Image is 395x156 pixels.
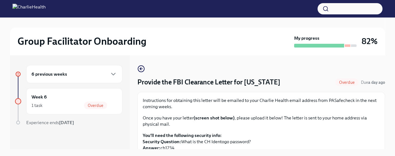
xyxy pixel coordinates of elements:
h6: 6 previous weeks [32,71,67,78]
h2: Group Facilitator Onboarding [17,35,146,48]
h3: 82% [362,36,378,47]
strong: Security Question: [143,139,181,144]
div: 1 task [32,102,42,108]
h4: Provide the FBI Clearance Letter for [US_STATE] [137,78,280,87]
a: Week 61 taskOverdue [15,88,122,114]
strong: My progress [294,35,319,41]
span: Experience ends [26,120,74,125]
p: Once you have your letter , please upload it below! The letter is sent to your home address via p... [143,115,380,127]
strong: Answer: [143,145,160,151]
img: CharlieHealth [12,4,46,14]
span: Due [361,80,385,85]
strong: a day ago [368,80,385,85]
span: Overdue [335,80,358,85]
p: Instructions for obtaining this letter will be emailed to your Charlie Health email address from ... [143,97,380,110]
div: 6 previous weeks [26,65,122,83]
strong: [DATE] [59,120,74,125]
h6: Week 6 [32,93,47,100]
span: September 23rd, 2025 10:00 [361,79,385,85]
p: What is the CH Identogo password? ch1234 [143,132,380,151]
strong: You'll need the following security info: [143,133,222,138]
span: Overdue [84,103,107,108]
strong: (screen shot below) [194,115,235,121]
